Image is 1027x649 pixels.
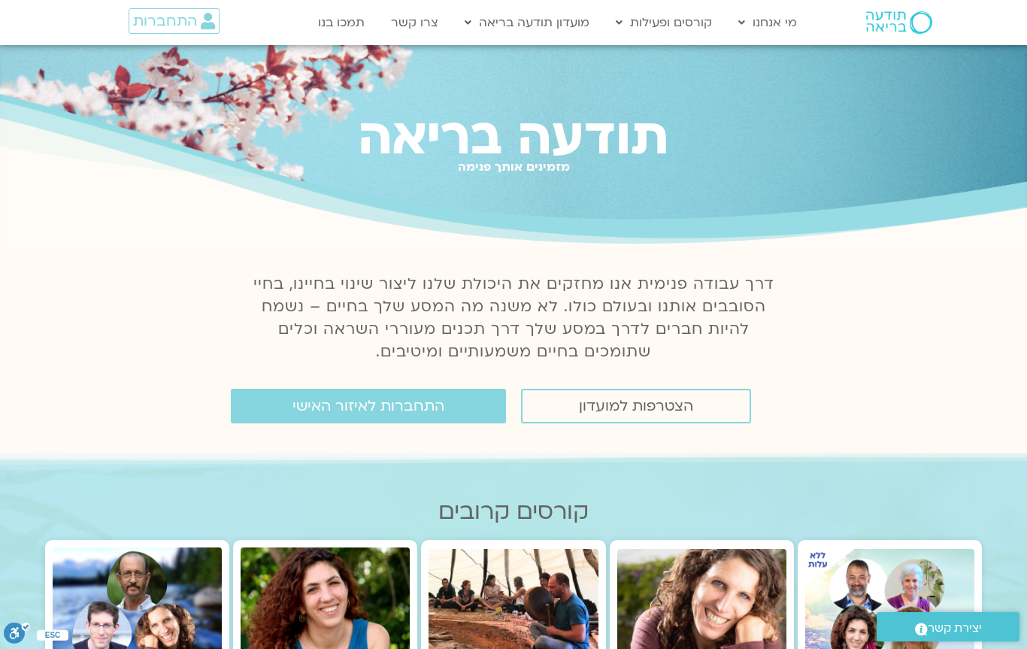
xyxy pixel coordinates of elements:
[579,398,693,414] span: הצטרפות למועדון
[292,398,444,414] span: התחברות לאיזור האישי
[608,8,720,37] a: קורסים ופעילות
[231,389,506,423] a: התחברות לאיזור האישי
[133,13,197,29] span: התחברות
[129,8,220,34] a: התחברות
[244,273,783,363] p: דרך עבודה פנימית אנו מחזקים את היכולת שלנו ליצור שינוי בחיינו, בחיי הסובבים אותנו ובעולם כולו. לא...
[521,389,751,423] a: הצטרפות למועדון
[457,8,597,37] a: מועדון תודעה בריאה
[866,11,932,34] img: תודעה בריאה
[383,8,446,37] a: צרו קשר
[731,8,804,37] a: מי אנחנו
[928,618,982,638] span: יצירת קשר
[877,612,1019,641] a: יצירת קשר
[45,499,982,525] h2: קורסים קרובים
[311,8,372,37] a: תמכו בנו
